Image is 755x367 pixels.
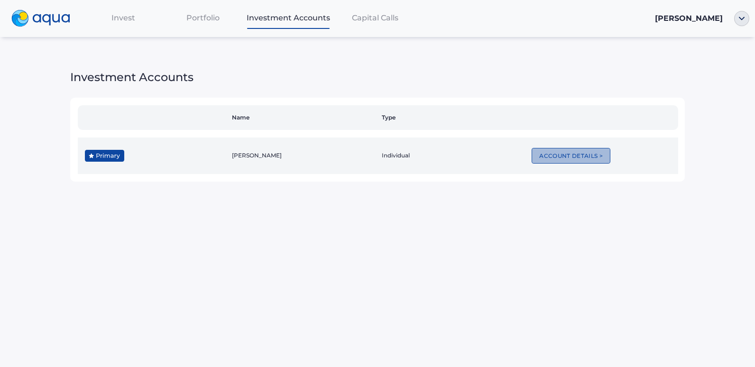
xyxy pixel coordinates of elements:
[228,138,378,174] td: [PERSON_NAME]
[247,13,330,22] span: Investment Accounts
[532,148,610,164] button: Account Details >
[70,68,685,86] span: Investment Accounts
[243,8,334,28] a: Investment Accounts
[378,105,528,130] th: Type
[83,8,163,28] a: Invest
[186,13,220,22] span: Portfolio
[378,138,528,174] td: Individual
[655,14,723,23] span: [PERSON_NAME]
[6,8,83,29] a: logo
[228,105,378,130] th: Name
[85,150,124,162] img: primary-account-indicator
[734,11,749,26] img: ellipse
[163,8,243,28] a: Portfolio
[11,10,70,27] img: logo
[334,8,416,28] a: Capital Calls
[352,13,398,22] span: Capital Calls
[111,13,135,22] span: Invest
